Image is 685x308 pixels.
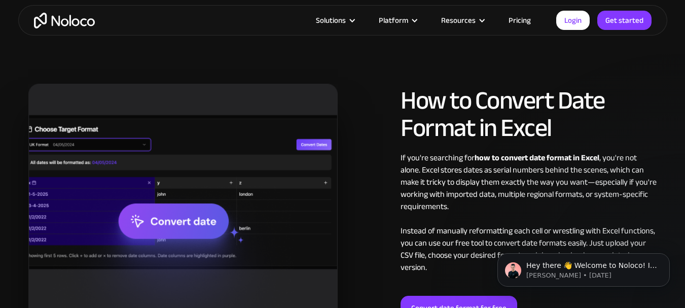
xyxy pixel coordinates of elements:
div: Solutions [303,14,366,27]
div: Resources [441,14,476,27]
a: home [34,13,95,28]
a: Login [556,11,590,30]
div: If you're searching for , you're not alone. Excel stores dates as serial numbers behind the scene... [401,152,657,286]
div: Platform [379,14,408,27]
h2: How to Convert Date Format in Excel [401,87,657,142]
a: Pricing [496,14,544,27]
a: Get started [597,11,652,30]
div: Platform [366,14,428,27]
iframe: Intercom notifications message [482,232,685,303]
div: Solutions [316,14,346,27]
strong: how to convert date format in Excel [475,150,599,165]
div: Resources [428,14,496,27]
